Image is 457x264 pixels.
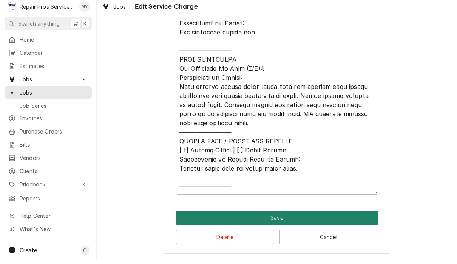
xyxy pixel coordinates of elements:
[7,5,17,16] div: R
[20,7,75,15] div: Repair Pros Services Inc
[5,90,92,103] a: Jobs
[20,79,77,87] span: Jobs
[20,93,88,101] span: Jobs
[176,215,378,229] button: Save
[20,118,88,126] span: Invoices
[5,104,92,116] a: Job Series
[20,132,88,140] span: Purchase Orders
[20,185,77,193] span: Pricebook
[5,143,92,155] a: Bills
[113,7,126,15] span: Jobs
[176,229,378,248] div: Button Group Row
[99,5,129,17] a: Jobs
[20,251,37,258] span: Create
[20,66,88,74] span: Estimates
[5,182,92,195] a: Go to Pricebook
[20,106,88,114] span: Job Series
[20,199,88,207] span: Reports
[20,158,88,166] span: Vendors
[176,215,378,229] div: Button Group Row
[5,77,92,90] a: Go to Jobs
[5,51,92,63] a: Calendar
[73,24,78,32] span: ⌘
[5,37,92,50] a: Home
[279,234,378,248] button: Cancel
[20,40,88,48] span: Home
[5,214,92,226] a: Go to Help Center
[176,215,378,248] div: Button Group
[5,64,92,76] a: Estimates
[5,196,92,209] a: Reports
[20,171,88,179] span: Clients
[18,24,60,32] span: Search anything
[20,145,88,153] span: Bills
[83,250,87,258] span: C
[5,116,92,129] a: Invoices
[5,129,92,142] a: Purchase Orders
[176,234,275,248] button: Delete
[20,53,88,61] span: Calendar
[20,216,87,224] span: Help Center
[133,6,198,16] span: Edit Service Charge
[20,229,87,237] span: What's New
[79,5,90,16] div: Mindy Volker's Avatar
[7,5,17,16] div: Repair Pros Services Inc's Avatar
[5,156,92,168] a: Vendors
[5,21,92,34] button: Search anything⌘K
[5,169,92,182] a: Clients
[79,5,90,16] div: MV
[83,24,87,32] span: K
[5,227,92,239] a: Go to What's New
